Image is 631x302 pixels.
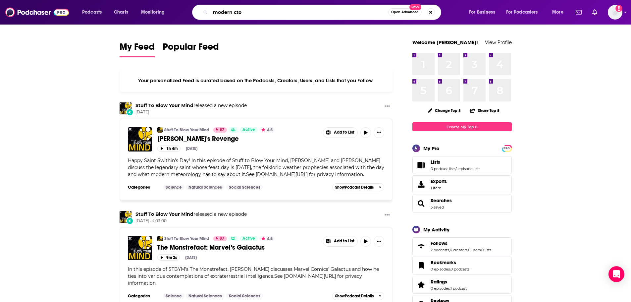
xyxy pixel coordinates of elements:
a: Follows [431,240,491,246]
span: Exports [431,178,447,184]
a: Ratings [415,280,428,289]
span: Exports [415,180,428,189]
span: My Feed [120,41,155,56]
a: Social Sciences [226,185,263,190]
div: Open Intercom Messenger [608,266,624,282]
span: 87 [220,235,224,242]
div: Your personalized Feed is curated based on the Podcasts, Creators, Users, and Lists that you Follow. [120,69,393,92]
button: Show More Button [323,128,358,138]
span: Happy Saint Swithin’s Day! In this episode of Stuff to Blow Your Mind, [PERSON_NAME] and [PERSON_... [128,157,384,177]
button: open menu [136,7,173,18]
span: Lists [412,156,512,174]
span: Ratings [431,279,447,285]
a: Follows [415,242,428,251]
button: ShowPodcast Details [332,292,385,300]
span: 87 [220,127,224,133]
span: More [552,8,563,17]
span: Active [242,235,255,242]
span: , [455,166,456,171]
span: Active [242,127,255,133]
a: 2 podcasts [431,248,449,252]
a: View Profile [485,39,512,45]
a: Searches [415,199,428,208]
a: Bookmarks [415,261,428,270]
a: 0 podcasts [450,267,469,272]
button: Share Top 8 [470,104,500,117]
img: Stuff To Blow Your Mind [120,211,131,223]
span: [DATE] [135,109,247,115]
a: Create My Top 8 [412,122,512,131]
button: open menu [464,7,503,18]
span: Ratings [412,276,512,294]
span: Podcasts [82,8,102,17]
a: Stuff To Blow Your Mind [164,127,209,133]
button: 9m 2s [157,254,180,261]
a: Searches [431,198,452,204]
span: , [449,248,450,252]
button: open menu [502,7,548,18]
a: Stuff To Blow Your Mind [157,236,163,241]
button: Show More Button [374,236,384,247]
span: For Podcasters [506,8,538,17]
button: Show More Button [382,211,393,219]
span: , [467,248,468,252]
a: 1 episode list [456,166,479,171]
a: Exports [412,175,512,193]
a: Natural Sciences [186,293,225,299]
a: 1 podcast [450,286,467,291]
a: PRO [503,146,511,151]
h3: released a new episode [135,102,247,109]
a: 87 [213,127,227,133]
a: Ratings [431,279,467,285]
span: Lists [431,159,440,165]
a: Popular Feed [163,41,219,57]
span: Logged in as Ashley_Beenen [608,5,622,20]
button: 1h 4m [157,146,181,152]
button: open menu [548,7,572,18]
img: Stuff To Blow Your Mind [157,127,163,133]
span: Bookmarks [431,260,456,266]
a: Science [163,293,184,299]
button: 4.5 [259,127,275,133]
div: [DATE] [185,255,197,260]
a: Lists [415,160,428,170]
button: Show More Button [382,102,393,111]
button: Show More Button [374,127,384,138]
a: Stuff To Blow Your Mind [120,102,131,114]
img: Podchaser - Follow, Share and Rate Podcasts [5,6,69,19]
a: 0 creators [450,248,467,252]
a: Stuff To Blow Your Mind [135,102,193,108]
a: 0 users [468,248,481,252]
span: [PERSON_NAME]'s Revenge [157,135,239,143]
div: New Episode [126,217,133,224]
a: My Feed [120,41,155,57]
button: Show profile menu [608,5,622,20]
div: My Pro [423,145,440,151]
img: The Monstrefact: Marvel’s Galactus [128,236,152,260]
a: 87 [213,236,227,241]
span: Add to List [334,130,354,135]
h3: Categories [128,293,158,299]
a: 0 episodes [431,267,450,272]
span: PRO [503,146,511,151]
a: Welcome [PERSON_NAME]! [412,39,478,45]
span: New [409,4,421,10]
span: Show Podcast Details [335,294,374,298]
div: [DATE] [186,146,197,151]
img: Saint Swithin's Revenge [128,127,152,151]
button: Show More Button [323,236,358,246]
a: Social Sciences [226,293,263,299]
span: Show Podcast Details [335,185,374,190]
a: 0 episodes [431,286,450,291]
span: Charts [114,8,128,17]
span: Open Advanced [391,11,419,14]
h3: released a new episode [135,211,247,217]
span: Bookmarks [412,257,512,274]
span: [DATE] at 03:00 [135,218,247,224]
a: Show notifications dropdown [590,7,600,18]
